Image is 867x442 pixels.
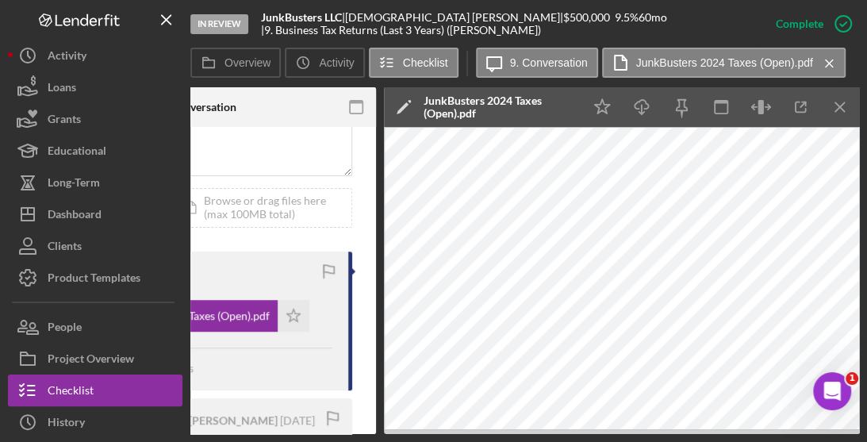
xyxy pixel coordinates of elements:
button: Checklist [369,48,458,78]
label: Activity [319,56,354,69]
div: Clients [48,230,82,266]
button: Activity [8,40,182,71]
div: | [261,11,345,24]
button: Dashboard [8,198,182,230]
b: JunkBusters LLC [261,10,342,24]
span: $500,000 [563,10,610,24]
button: Complete [760,8,859,40]
button: Long-Term [8,167,182,198]
div: Loans [48,71,76,107]
label: 9. Conversation [510,56,588,69]
span: 1 [846,372,858,385]
button: Overview [190,48,281,78]
button: Project Overview [8,343,182,375]
button: Activity [285,48,364,78]
div: JunkBusters 2024 Taxes (Open).pdf [424,94,574,120]
div: Long-Term [48,167,100,202]
button: 9. Conversation [476,48,598,78]
div: 9. Conversation [159,101,236,113]
div: Checklist [48,375,94,410]
div: 60 mo [639,11,667,24]
iframe: Intercom live chat [813,372,851,410]
time: 2025-05-18 15:12 [280,414,315,427]
button: JunkBusters 2024 Taxes (Open).pdf [602,48,846,78]
button: History [8,406,182,438]
button: Loans [8,71,182,103]
div: In Review [190,14,248,34]
button: People [8,311,182,343]
button: Educational [8,135,182,167]
div: Project Overview [48,343,134,379]
div: Product Templates [48,262,140,298]
button: Clients [8,230,182,262]
div: People [48,311,82,347]
div: 9.5 % [615,11,639,24]
div: Activity [48,40,86,75]
button: Checklist [8,375,182,406]
label: JunkBusters 2024 Taxes (Open).pdf [636,56,813,69]
div: [DEMOGRAPHIC_DATA] [PERSON_NAME] | [345,11,563,24]
div: Complete [776,8,823,40]
button: Product Templates [8,262,182,294]
label: Checklist [403,56,448,69]
div: Grants [48,103,81,139]
div: Dashboard [48,198,102,234]
div: History [48,406,85,442]
label: Overview [224,56,270,69]
button: Grants [8,103,182,135]
div: | 9. Business Tax Returns (Last 3 Years) ([PERSON_NAME]) [261,24,541,37]
div: Educational [48,135,106,171]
